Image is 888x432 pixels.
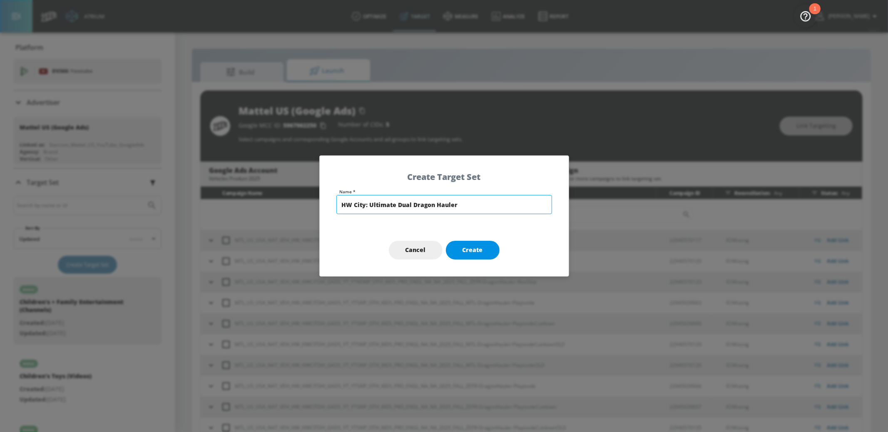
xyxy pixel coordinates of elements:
span: Cancel [405,245,426,255]
button: Create [446,241,500,260]
button: Open Resource Center, 1 new notification [794,4,817,27]
label: Name * [340,190,552,194]
button: Cancel [389,241,443,260]
div: 1 [813,9,816,20]
h5: Create Target Set [336,172,552,181]
span: Create [463,245,483,255]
